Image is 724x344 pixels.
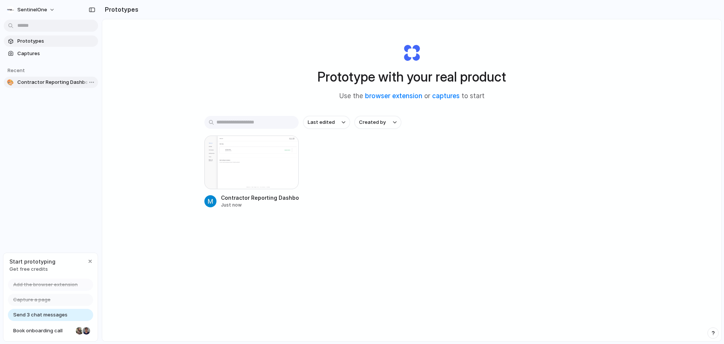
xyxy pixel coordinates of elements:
[308,119,335,126] span: Last edited
[9,265,55,273] span: Get free credits
[4,48,98,59] a: Captures
[7,79,14,86] div: 🎨
[339,91,485,101] span: Use the or to start
[13,281,78,288] span: Add the browser extension
[359,119,386,126] span: Created by
[4,4,59,16] button: SentinelOne
[8,325,93,337] a: Book onboarding call
[17,6,47,14] span: SentinelOne
[82,326,91,335] div: Christian Iacullo
[221,202,299,208] div: Just now
[4,77,98,88] a: 🎨Contractor Reporting Dashboard
[17,50,95,57] span: Captures
[17,37,95,45] span: Prototypes
[75,326,84,335] div: Nicole Kubica
[13,311,67,319] span: Send 3 chat messages
[354,116,401,129] button: Created by
[365,92,422,100] a: browser extension
[303,116,350,129] button: Last edited
[221,194,299,202] div: Contractor Reporting Dashboard
[432,92,460,100] a: captures
[9,258,55,265] span: Start prototyping
[13,327,73,335] span: Book onboarding call
[13,296,51,304] span: Capture a page
[102,5,138,14] h2: Prototypes
[17,79,95,86] span: Contractor Reporting Dashboard
[8,67,25,73] span: Recent
[204,136,299,208] a: Contractor Reporting DashboardContractor Reporting DashboardJust now
[318,67,506,87] h1: Prototype with your real product
[4,35,98,47] a: Prototypes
